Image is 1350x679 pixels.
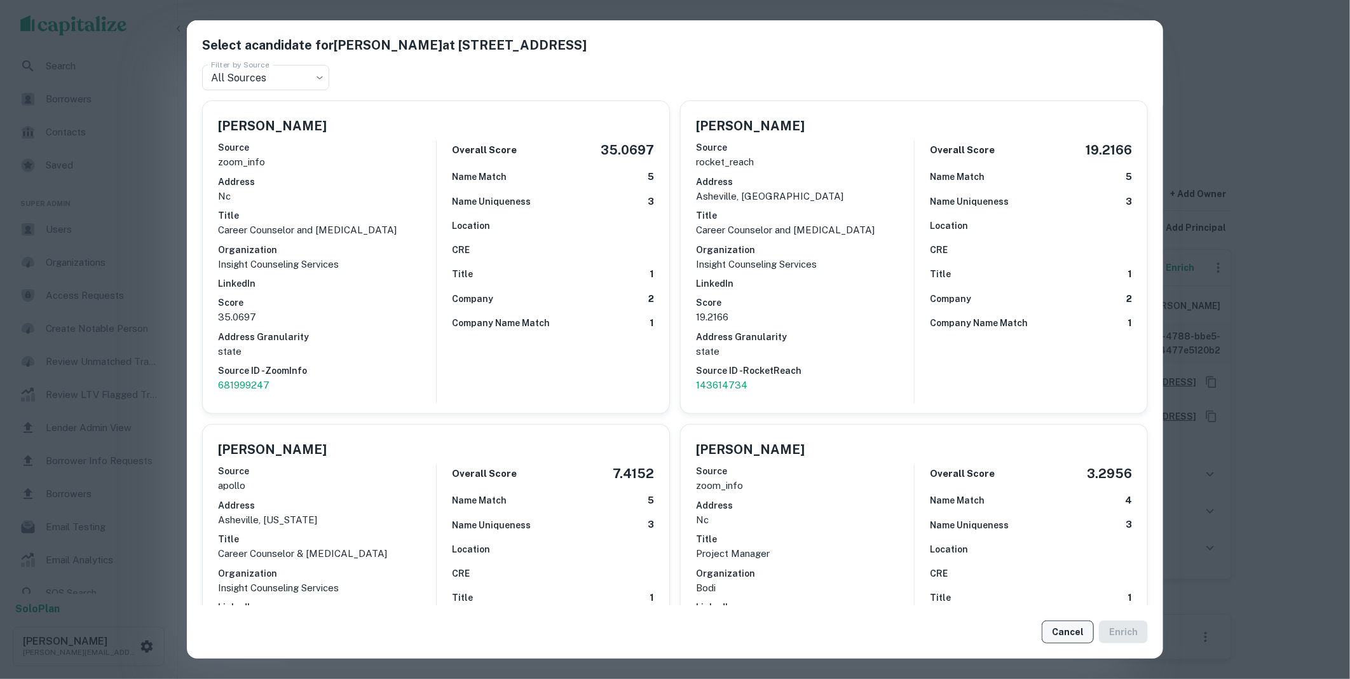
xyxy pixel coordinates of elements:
[696,209,914,223] h6: Title
[650,316,654,331] h6: 1
[218,175,436,189] h6: Address
[1087,464,1132,483] h5: 3.2956
[696,257,914,272] p: Insight Counseling Services
[696,344,914,359] p: state
[696,141,914,154] h6: Source
[218,257,436,272] p: Insight Counseling Services
[211,59,269,70] label: Filter by Source
[218,440,327,459] h5: [PERSON_NAME]
[218,546,436,561] p: Career Counselor & [MEDICAL_DATA]
[452,219,490,233] h6: Location
[696,478,914,493] p: zoom_info
[1126,292,1132,306] h6: 2
[930,566,948,580] h6: CRE
[696,116,805,135] h5: [PERSON_NAME]
[930,292,971,306] h6: Company
[218,498,436,512] h6: Address
[648,493,654,508] h6: 5
[1042,621,1094,643] button: Cancel
[1126,195,1132,209] h6: 3
[696,189,914,204] p: asheville, [GEOGRAPHIC_DATA]
[930,493,985,507] h6: Name Match
[452,292,493,306] h6: Company
[696,154,914,170] p: rocket_reach
[930,542,968,556] h6: Location
[930,170,985,184] h6: Name Match
[930,143,995,158] h6: Overall Score
[930,243,948,257] h6: CRE
[218,364,436,378] h6: Source ID - ZoomInfo
[648,195,654,209] h6: 3
[930,219,968,233] h6: Location
[218,116,327,135] h5: [PERSON_NAME]
[696,546,914,561] p: Project Manager
[218,532,436,546] h6: Title
[1286,577,1350,638] iframe: Chat Widget
[930,267,951,281] h6: Title
[648,518,654,532] h6: 3
[648,170,654,184] h6: 5
[696,440,805,459] h5: [PERSON_NAME]
[452,493,507,507] h6: Name Match
[218,580,436,596] p: Insight Counseling Services
[218,296,436,310] h6: Score
[613,464,654,483] h5: 7.4152
[452,170,507,184] h6: Name Match
[218,141,436,154] h6: Source
[218,378,436,393] a: 681999247
[218,330,436,344] h6: Address Granularity
[930,591,951,605] h6: Title
[218,189,436,204] p: nc
[218,344,436,359] p: state
[696,364,914,378] h6: Source ID - RocketReach
[696,243,914,257] h6: Organization
[218,464,436,478] h6: Source
[696,580,914,596] p: Bodi
[452,467,517,481] h6: Overall Score
[696,310,914,325] p: 19.2166
[218,512,436,528] p: asheville, [US_STATE]
[1125,493,1132,508] h6: 4
[696,566,914,580] h6: Organization
[696,223,914,238] p: Career Counselor and [MEDICAL_DATA]
[218,600,436,614] h6: LinkedIn
[452,316,550,330] h6: Company Name Match
[696,378,914,393] a: 143614734
[930,195,1009,209] h6: Name Uniqueness
[696,330,914,344] h6: Address Granularity
[202,65,329,90] div: All Sources
[452,566,470,580] h6: CRE
[696,512,914,528] p: nc
[218,209,436,223] h6: Title
[452,195,531,209] h6: Name Uniqueness
[650,591,654,605] h6: 1
[202,36,1148,55] h5: Select a candidate for [PERSON_NAME] at [STREET_ADDRESS]
[696,175,914,189] h6: Address
[1128,591,1132,605] h6: 1
[452,591,473,605] h6: Title
[218,243,436,257] h6: Organization
[696,277,914,291] h6: LinkedIn
[452,542,490,556] h6: Location
[452,243,470,257] h6: CRE
[930,316,1028,330] h6: Company Name Match
[1126,170,1132,184] h6: 5
[1086,141,1132,160] h5: 19.2166
[1126,518,1132,532] h6: 3
[218,310,436,325] p: 35.0697
[452,143,517,158] h6: Overall Score
[452,267,473,281] h6: Title
[218,223,436,238] p: Career Counselor and [MEDICAL_DATA]
[218,478,436,493] p: apollo
[696,532,914,546] h6: Title
[601,141,654,160] h5: 35.0697
[696,464,914,478] h6: Source
[696,600,914,614] h6: LinkedIn
[218,566,436,580] h6: Organization
[696,498,914,512] h6: Address
[218,277,436,291] h6: LinkedIn
[930,467,995,481] h6: Overall Score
